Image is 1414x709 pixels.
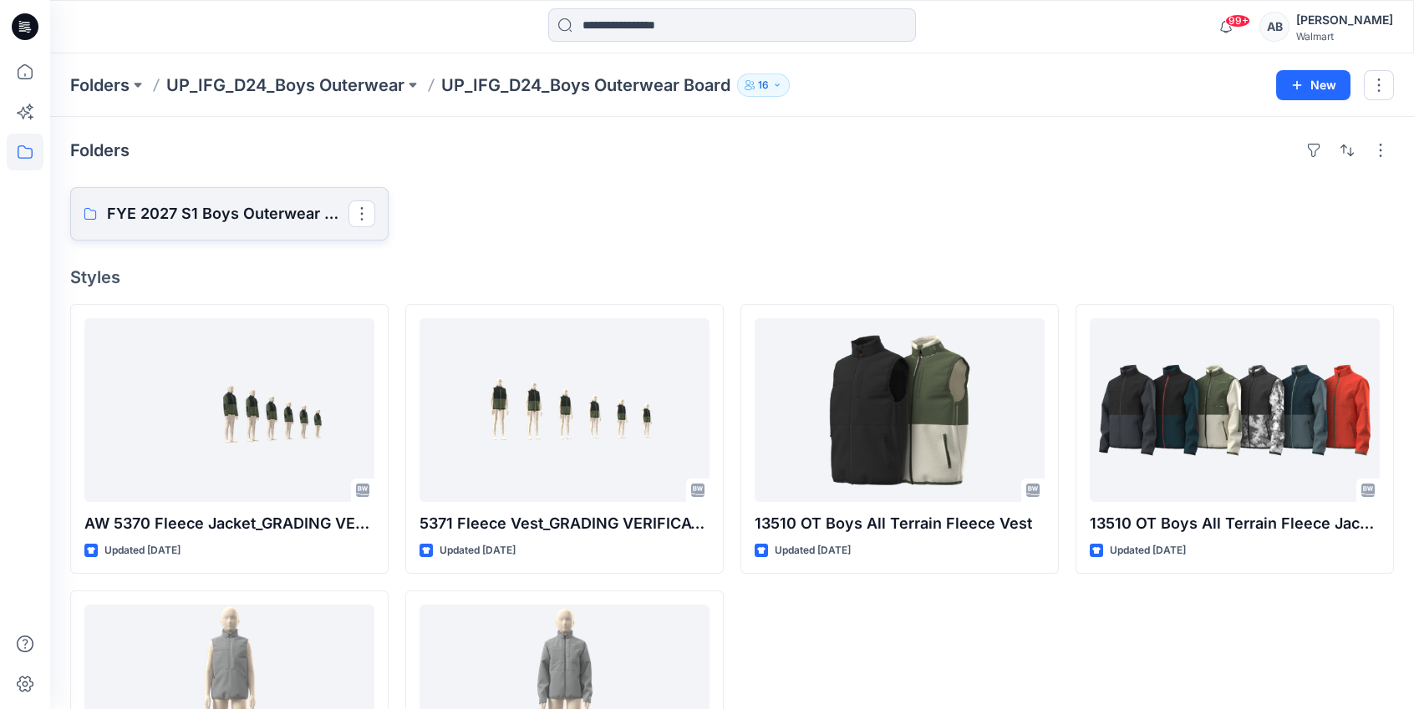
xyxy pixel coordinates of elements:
p: FYE 2027 S1 Boys Outerwear Grade/Jump size review - ASTM grades [107,202,348,225]
p: 5371 Fleece Vest_GRADING VERIFICATION2 [420,512,710,535]
p: Updated [DATE] [775,542,851,560]
a: UP_IFG_D24_Boys Outerwear [166,73,404,97]
div: [PERSON_NAME] [1296,10,1393,30]
span: 99+ [1225,14,1250,28]
p: 16 [758,76,769,94]
div: Walmart [1296,30,1393,43]
p: 13510 OT Boys All Terrain Fleece Jacket [1090,512,1380,535]
p: 13510 OT Boys All Terrain Fleece Vest [755,512,1045,535]
p: Updated [DATE] [1110,542,1186,560]
a: 5371 Fleece Vest_GRADING VERIFICATION2 [420,318,710,502]
a: 13510 OT Boys All Terrain Fleece Jacket [1090,318,1380,502]
button: New [1276,70,1350,100]
p: AW 5370 Fleece Jacket_GRADING VERIFICATION1 [84,512,374,535]
p: Updated [DATE] [440,542,516,560]
p: UP_IFG_D24_Boys Outerwear Board [441,73,730,97]
a: AW 5370 Fleece Jacket_GRADING VERIFICATION1 [84,318,374,502]
div: AB [1259,12,1289,42]
button: 16 [737,73,790,97]
a: 13510 OT Boys All Terrain Fleece Vest [755,318,1045,502]
h4: Styles [70,267,1394,287]
a: Folders [70,73,130,97]
p: Updated [DATE] [104,542,181,560]
a: FYE 2027 S1 Boys Outerwear Grade/Jump size review - ASTM grades [70,187,389,241]
h4: Folders [70,140,130,160]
